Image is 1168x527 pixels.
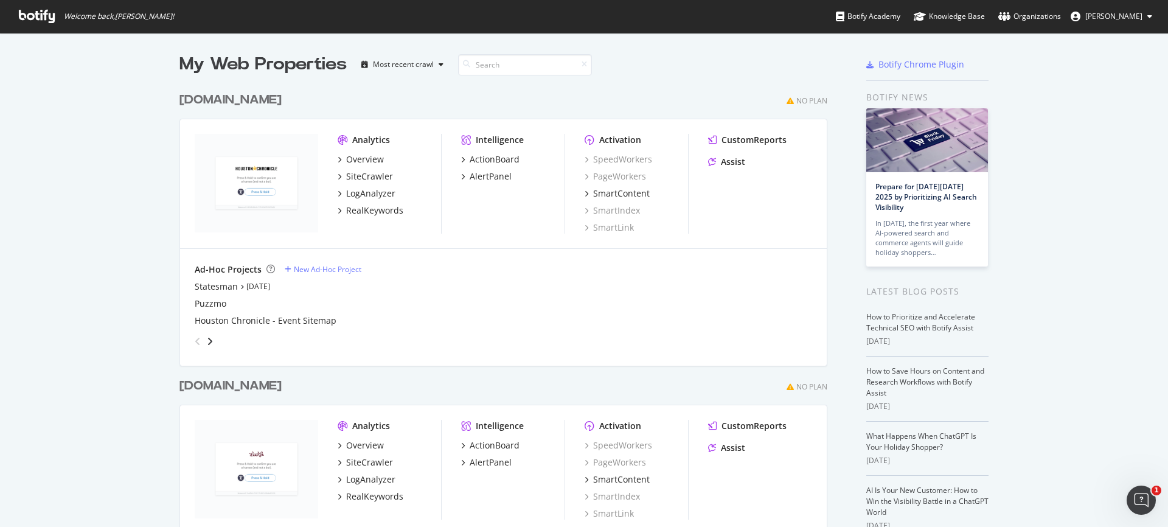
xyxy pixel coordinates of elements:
[206,335,214,347] div: angle-right
[179,91,287,109] a: [DOMAIN_NAME]
[585,508,634,520] a: SmartLink
[866,91,989,104] div: Botify news
[338,490,403,503] a: RealKeywords
[866,485,989,517] a: AI Is Your New Customer: How to Win the Visibility Battle in a ChatGPT World
[179,52,347,77] div: My Web Properties
[346,204,403,217] div: RealKeywords
[866,401,989,412] div: [DATE]
[1152,486,1161,495] span: 1
[585,170,646,183] a: PageWorkers
[593,187,650,200] div: SmartContent
[998,10,1061,23] div: Organizations
[461,170,512,183] a: AlertPanel
[866,58,964,71] a: Botify Chrome Plugin
[796,382,827,392] div: No Plan
[195,281,238,293] a: Statesman
[866,336,989,347] div: [DATE]
[593,473,650,486] div: SmartContent
[476,134,524,146] div: Intelligence
[285,264,361,274] a: New Ad-Hoc Project
[708,134,787,146] a: CustomReports
[866,285,989,298] div: Latest Blog Posts
[721,134,787,146] div: CustomReports
[461,153,520,166] a: ActionBoard
[338,473,395,486] a: LogAnalyzer
[1127,486,1156,515] iframe: Intercom live chat
[708,442,745,454] a: Assist
[338,439,384,452] a: Overview
[195,298,226,310] a: Puzzmo
[373,61,434,68] div: Most recent crawl
[585,187,650,200] a: SmartContent
[1085,11,1142,21] span: Bridget Williams
[866,455,989,466] div: [DATE]
[866,366,984,398] a: How to Save Hours on Content and Research Workflows with Botify Assist
[352,134,390,146] div: Analytics
[346,153,384,166] div: Overview
[190,332,206,351] div: angle-left
[346,439,384,452] div: Overview
[195,263,262,276] div: Ad-Hoc Projects
[470,170,512,183] div: AlertPanel
[461,456,512,469] a: AlertPanel
[294,264,361,274] div: New Ad-Hoc Project
[458,54,592,75] input: Search
[346,456,393,469] div: SiteCrawler
[708,156,745,168] a: Assist
[836,10,900,23] div: Botify Academy
[875,218,979,257] div: In [DATE], the first year where AI-powered search and commerce agents will guide holiday shoppers…
[708,420,787,432] a: CustomReports
[179,377,282,395] div: [DOMAIN_NAME]
[338,204,403,217] a: RealKeywords
[585,204,640,217] a: SmartIndex
[585,222,634,234] a: SmartLink
[721,156,745,168] div: Assist
[346,187,395,200] div: LogAnalyzer
[195,420,318,518] img: weekand.com
[179,377,287,395] a: [DOMAIN_NAME]
[866,431,976,452] a: What Happens When ChatGPT Is Your Holiday Shopper?
[470,456,512,469] div: AlertPanel
[346,490,403,503] div: RealKeywords
[914,10,985,23] div: Knowledge Base
[796,96,827,106] div: No Plan
[470,439,520,452] div: ActionBoard
[866,312,975,333] a: How to Prioritize and Accelerate Technical SEO with Botify Assist
[246,281,270,291] a: [DATE]
[352,420,390,432] div: Analytics
[179,91,282,109] div: [DOMAIN_NAME]
[866,108,988,172] img: Prepare for Black Friday 2025 by Prioritizing AI Search Visibility
[875,181,977,212] a: Prepare for [DATE][DATE] 2025 by Prioritizing AI Search Visibility
[599,420,641,432] div: Activation
[195,134,318,232] img: houstonchronicle.com
[721,420,787,432] div: CustomReports
[470,153,520,166] div: ActionBoard
[1061,7,1162,26] button: [PERSON_NAME]
[599,134,641,146] div: Activation
[585,153,652,166] a: SpeedWorkers
[585,473,650,486] a: SmartContent
[461,439,520,452] a: ActionBoard
[346,473,395,486] div: LogAnalyzer
[476,420,524,432] div: Intelligence
[338,153,384,166] a: Overview
[721,442,745,454] div: Assist
[338,456,393,469] a: SiteCrawler
[878,58,964,71] div: Botify Chrome Plugin
[338,170,393,183] a: SiteCrawler
[195,315,336,327] a: Houston Chronicle - Event Sitemap
[346,170,393,183] div: SiteCrawler
[338,187,395,200] a: LogAnalyzer
[585,456,646,469] a: PageWorkers
[64,12,174,21] span: Welcome back, [PERSON_NAME] !
[585,439,652,452] a: SpeedWorkers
